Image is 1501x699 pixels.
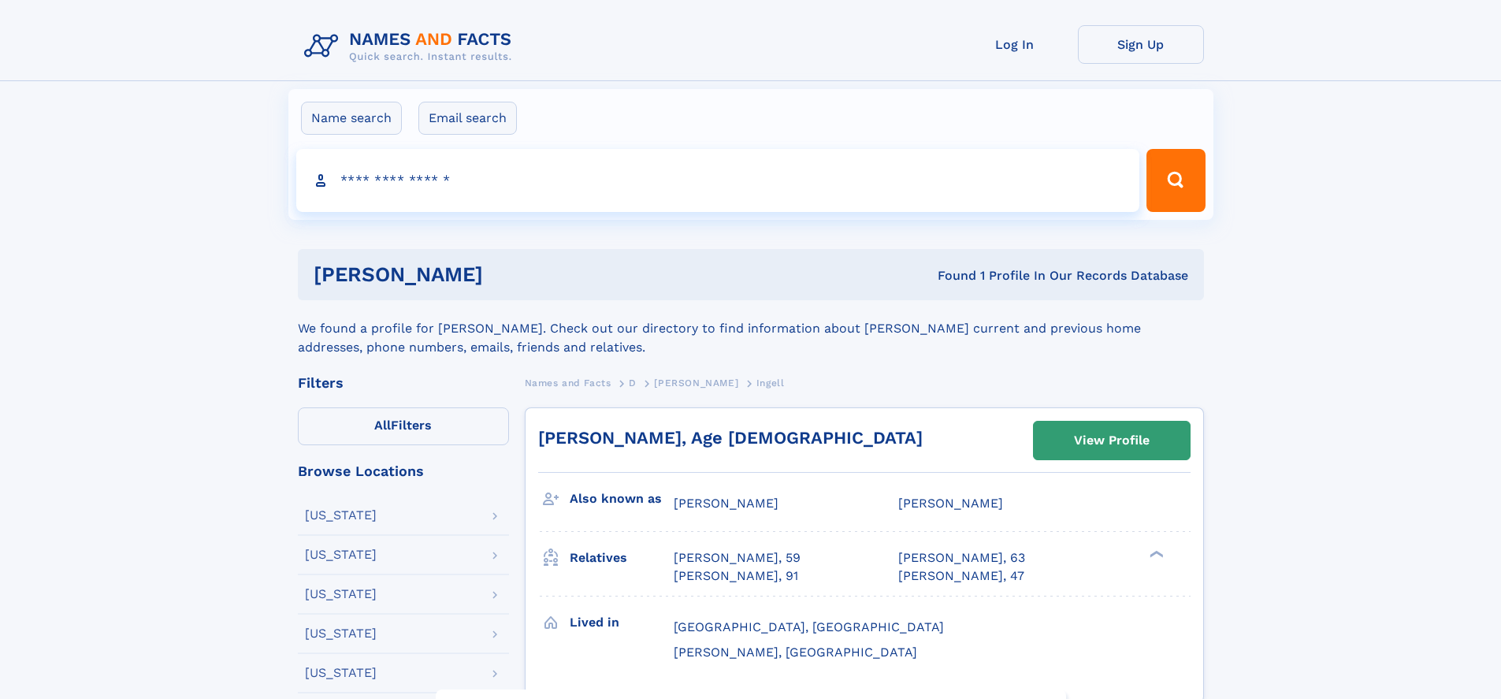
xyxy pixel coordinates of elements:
[570,545,674,571] h3: Relatives
[305,509,377,522] div: [US_STATE]
[314,265,711,284] h1: [PERSON_NAME]
[629,373,637,392] a: D
[1034,422,1190,459] a: View Profile
[674,549,801,567] a: [PERSON_NAME], 59
[296,149,1140,212] input: search input
[674,567,798,585] a: [PERSON_NAME], 91
[305,588,377,600] div: [US_STATE]
[525,373,611,392] a: Names and Facts
[654,373,738,392] a: [PERSON_NAME]
[298,25,525,68] img: Logo Names and Facts
[305,627,377,640] div: [US_STATE]
[298,464,509,478] div: Browse Locations
[710,267,1188,284] div: Found 1 Profile In Our Records Database
[298,300,1204,357] div: We found a profile for [PERSON_NAME]. Check out our directory to find information about [PERSON_N...
[418,102,517,135] label: Email search
[1146,149,1205,212] button: Search Button
[570,609,674,636] h3: Lived in
[674,619,944,634] span: [GEOGRAPHIC_DATA], [GEOGRAPHIC_DATA]
[654,377,738,389] span: [PERSON_NAME]
[674,496,778,511] span: [PERSON_NAME]
[756,377,785,389] span: Ingell
[570,485,674,512] h3: Also known as
[1078,25,1204,64] a: Sign Up
[674,645,917,660] span: [PERSON_NAME], [GEOGRAPHIC_DATA]
[952,25,1078,64] a: Log In
[305,548,377,561] div: [US_STATE]
[298,376,509,390] div: Filters
[298,407,509,445] label: Filters
[538,428,923,448] a: [PERSON_NAME], Age [DEMOGRAPHIC_DATA]
[305,667,377,679] div: [US_STATE]
[629,377,637,389] span: D
[898,549,1025,567] a: [PERSON_NAME], 63
[1146,549,1165,560] div: ❯
[301,102,402,135] label: Name search
[898,567,1024,585] a: [PERSON_NAME], 47
[374,418,391,433] span: All
[898,496,1003,511] span: [PERSON_NAME]
[1074,422,1150,459] div: View Profile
